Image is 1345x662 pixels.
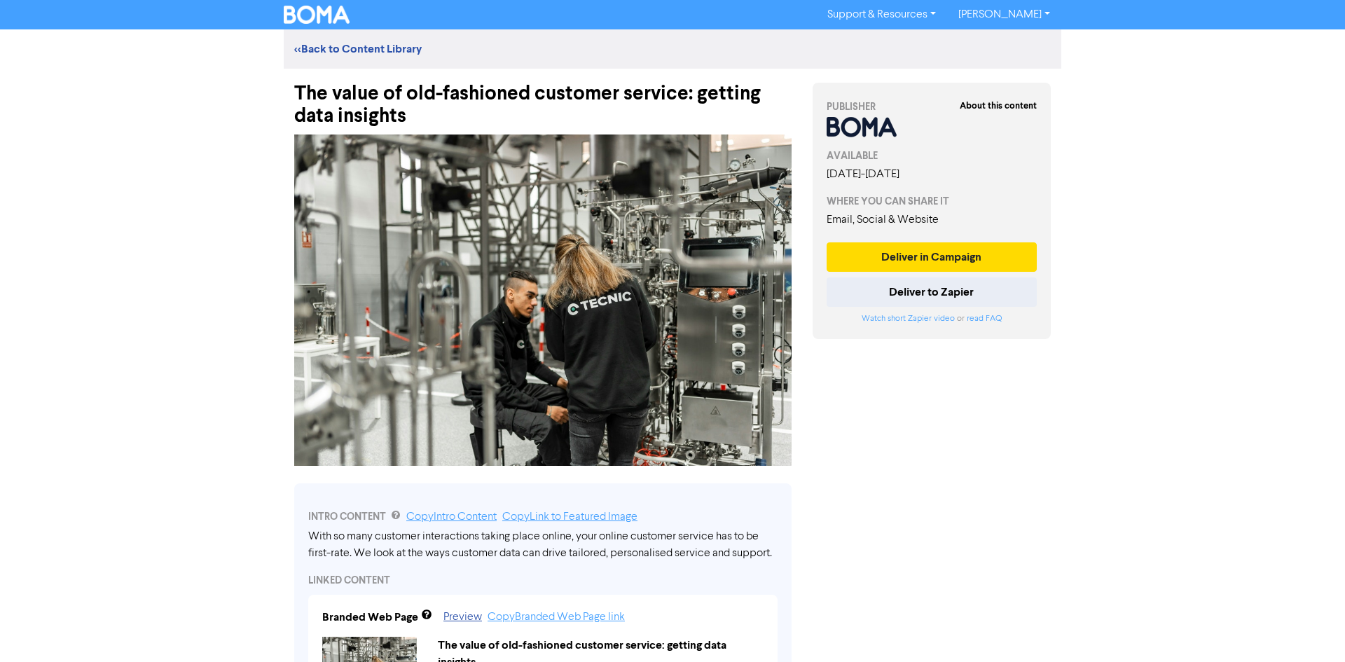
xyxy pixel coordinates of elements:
[502,511,637,523] a: Copy Link to Featured Image
[284,6,350,24] img: BOMA Logo
[827,312,1037,325] div: or
[406,511,497,523] a: Copy Intro Content
[308,509,778,525] div: INTRO CONTENT
[816,4,947,26] a: Support & Resources
[827,99,1037,114] div: PUBLISHER
[308,528,778,562] div: With so many customer interactions taking place online, your online customer service has to be fi...
[827,149,1037,163] div: AVAILABLE
[443,612,482,623] a: Preview
[294,69,792,127] div: The value of old-fashioned customer service: getting data insights
[827,166,1037,183] div: [DATE] - [DATE]
[827,277,1037,307] button: Deliver to Zapier
[488,612,625,623] a: Copy Branded Web Page link
[322,609,418,626] div: Branded Web Page
[862,315,955,323] a: Watch short Zapier video
[947,4,1061,26] a: [PERSON_NAME]
[308,573,778,588] div: LINKED CONTENT
[967,315,1002,323] a: read FAQ
[960,100,1037,111] strong: About this content
[827,194,1037,209] div: WHERE YOU CAN SHARE IT
[827,212,1037,228] div: Email, Social & Website
[827,242,1037,272] button: Deliver in Campaign
[294,42,422,56] a: <<Back to Content Library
